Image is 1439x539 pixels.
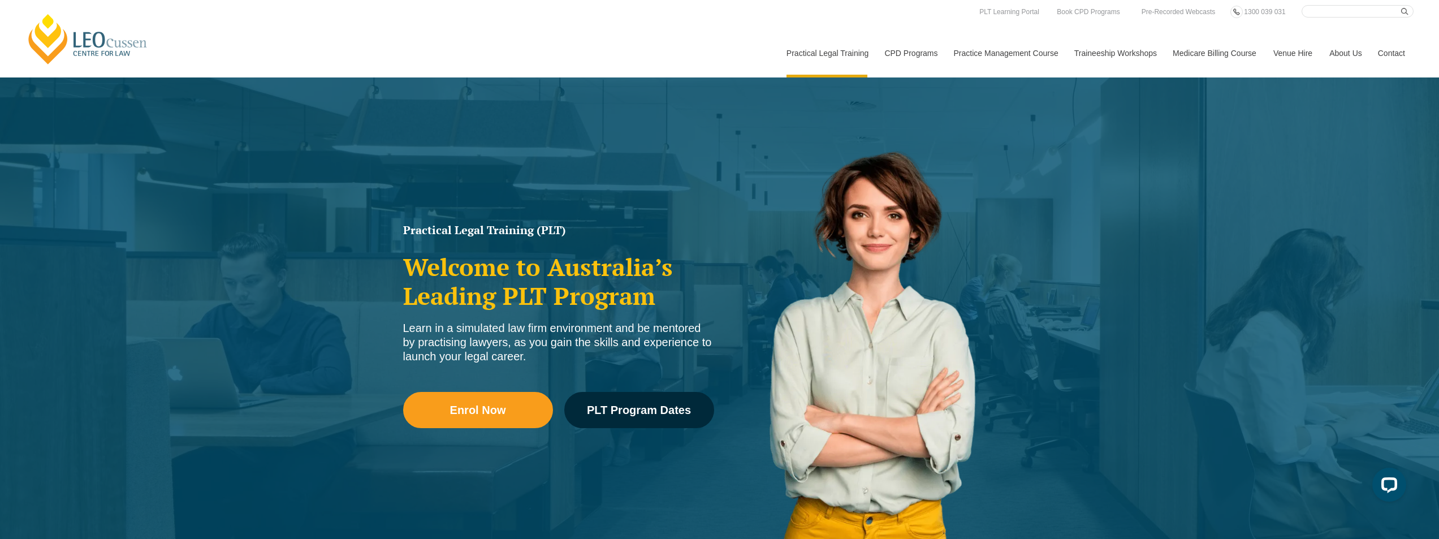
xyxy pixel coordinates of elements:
[1244,8,1285,16] span: 1300 039 031
[1164,29,1265,77] a: Medicare Billing Course
[403,225,714,236] h1: Practical Legal Training (PLT)
[1363,463,1411,511] iframe: LiveChat chat widget
[1369,29,1414,77] a: Contact
[587,404,691,416] span: PLT Program Dates
[778,29,876,77] a: Practical Legal Training
[1265,29,1321,77] a: Venue Hire
[403,321,714,364] div: Learn in a simulated law firm environment and be mentored by practising lawyers, as you gain the ...
[403,253,714,310] h2: Welcome to Australia’s Leading PLT Program
[25,12,150,66] a: [PERSON_NAME] Centre for Law
[1054,6,1122,18] a: Book CPD Programs
[1139,6,1218,18] a: Pre-Recorded Webcasts
[976,6,1042,18] a: PLT Learning Portal
[564,392,714,428] a: PLT Program Dates
[1066,29,1164,77] a: Traineeship Workshops
[450,404,506,416] span: Enrol Now
[945,29,1066,77] a: Practice Management Course
[876,29,945,77] a: CPD Programs
[403,392,553,428] a: Enrol Now
[1241,6,1288,18] a: 1300 039 031
[1321,29,1369,77] a: About Us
